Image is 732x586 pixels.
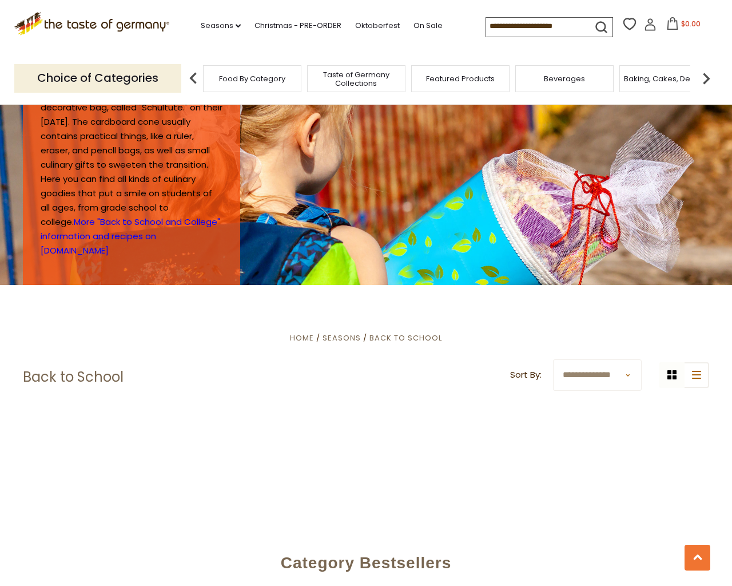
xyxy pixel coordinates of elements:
a: Featured Products [426,74,495,83]
a: Seasons [201,19,241,32]
a: On Sale [413,19,443,32]
a: Seasons [323,332,361,343]
a: Baking, Cakes, Desserts [624,74,713,83]
img: next arrow [695,67,718,90]
button: $0.00 [659,17,707,34]
a: Food By Category [219,74,285,83]
span: $0.00 [681,19,701,29]
h1: Back to School [23,369,124,386]
a: More "Back to School and College" information and recipes on [DOMAIN_NAME] [41,216,220,256]
a: Back to School [369,332,442,343]
label: Sort By: [510,368,542,382]
img: previous arrow [182,67,205,90]
p: It is a custom in [GEOGRAPHIC_DATA] to present first-graders with a cone-shaped, decorative bag, ... [41,73,222,259]
a: Beverages [544,74,585,83]
a: Taste of Germany Collections [311,70,402,88]
a: Oktoberfest [355,19,400,32]
a: Christmas - PRE-ORDER [254,19,341,32]
div: Category Bestsellers [22,537,710,584]
a: Home [290,332,314,343]
p: Choice of Categories [14,64,181,92]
